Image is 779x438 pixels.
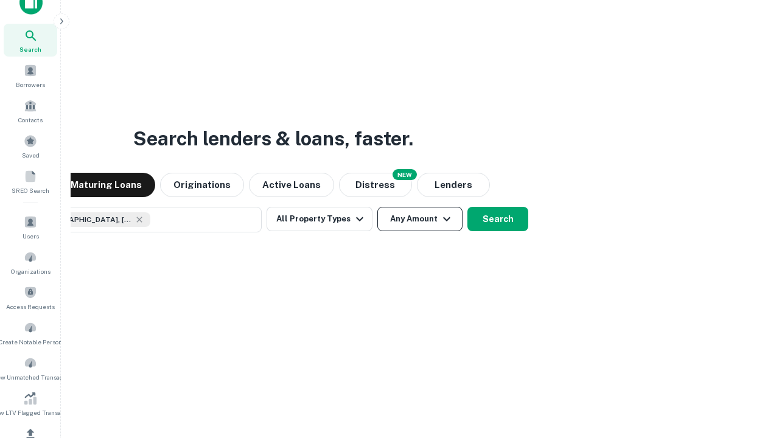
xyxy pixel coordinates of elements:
[133,124,413,153] h3: Search lenders & loans, faster.
[4,165,57,198] a: SREO Search
[11,266,51,276] span: Organizations
[16,80,45,89] span: Borrowers
[57,173,155,197] button: Maturing Loans
[4,210,57,243] a: Users
[267,207,372,231] button: All Property Types
[22,150,40,160] span: Saved
[4,246,57,279] a: Organizations
[12,186,49,195] span: SREO Search
[4,316,57,349] a: Create Notable Person
[23,231,39,241] span: Users
[41,214,132,225] span: [GEOGRAPHIC_DATA], [GEOGRAPHIC_DATA], [GEOGRAPHIC_DATA]
[417,173,490,197] button: Lenders
[4,94,57,127] a: Contacts
[467,207,528,231] button: Search
[4,130,57,162] a: Saved
[18,207,262,232] button: [GEOGRAPHIC_DATA], [GEOGRAPHIC_DATA], [GEOGRAPHIC_DATA]
[393,169,417,180] div: NEW
[718,341,779,399] iframe: Chat Widget
[160,173,244,197] button: Originations
[6,302,55,311] span: Access Requests
[19,44,41,54] span: Search
[4,24,57,57] a: Search
[4,352,57,384] a: Review Unmatched Transactions
[18,115,43,125] span: Contacts
[249,173,334,197] button: Active Loans
[4,59,57,92] a: Borrowers
[4,281,57,314] a: Access Requests
[4,387,57,420] a: Review LTV Flagged Transactions
[339,173,412,197] button: Search distressed loans with lien and other non-mortgage details.
[377,207,463,231] button: Any Amount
